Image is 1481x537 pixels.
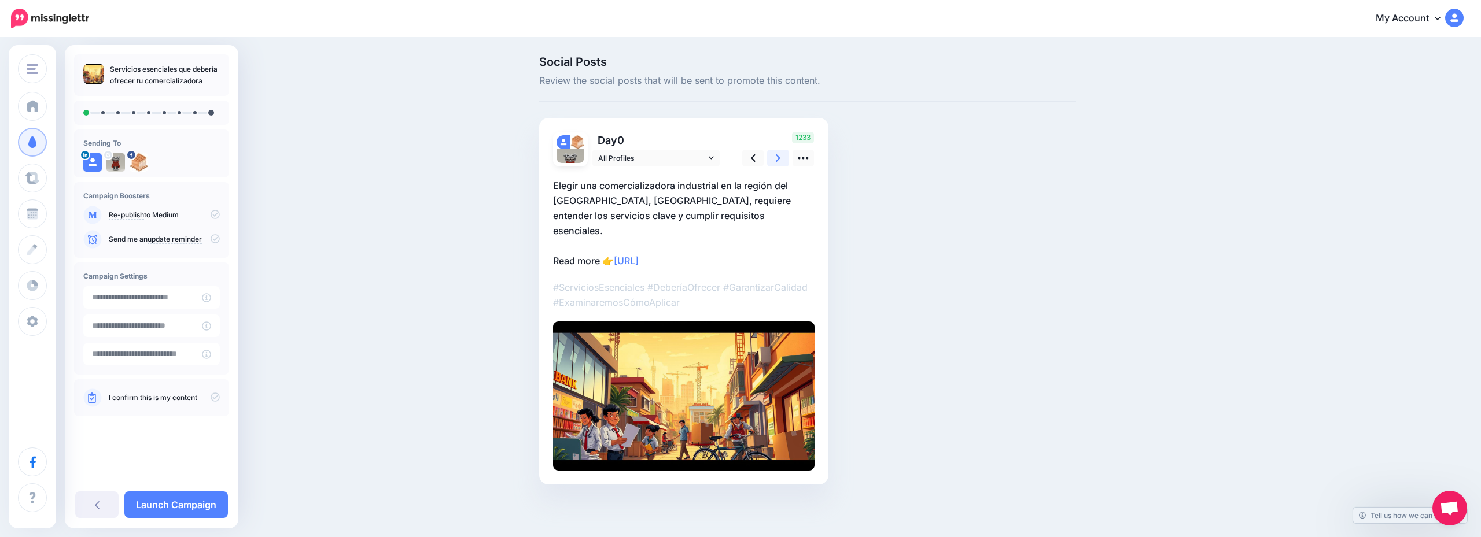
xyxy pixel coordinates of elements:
p: to Medium [109,210,220,220]
p: Day [592,132,721,149]
span: Social Posts [539,56,1076,68]
img: user_default_image.png [83,153,102,172]
h4: Campaign Settings [83,272,220,280]
img: ACg8ocKxRlMbYKFP6amKlZ9YhS9CWXVlLF9iCee_e-_YRxK_u7TF93Wzs96-c-79505.png [557,149,584,177]
p: Servicios esenciales que debería ofrecer tu comercializadora [110,64,220,87]
img: 505842553_10171307126590567_8492833307433161057_n-bsa154103.jpg [570,135,584,149]
img: ACg8ocKxRlMbYKFP6amKlZ9YhS9CWXVlLF9iCee_e-_YRxK_u7TF93Wzs96-c-79505.png [106,153,125,172]
a: Tell us how we can improve [1353,508,1467,523]
a: My Account [1364,5,1464,33]
span: Review the social posts that will be sent to promote this content. [539,73,1076,88]
img: user_default_image.png [557,135,570,149]
a: All Profiles [592,150,720,166]
span: 0 [617,134,624,146]
h4: Campaign Boosters [83,191,220,200]
a: [URL] [614,255,639,266]
img: Missinglettr [11,9,89,28]
p: #ServiciosEsenciales #DeberíaOfrecer #GarantizarCalidad #ExaminaremosCómoAplicar [553,280,815,310]
h4: Sending To [83,139,220,147]
img: 505842553_10171307126590567_8492833307433161057_n-bsa154103.jpg [130,153,148,172]
img: menu.png [27,64,38,74]
a: I confirm this is my content [109,393,197,402]
a: Re-publish [109,210,144,220]
a: update reminder [148,235,202,244]
p: Send me an [109,234,220,245]
p: Elegir una comercializadora industrial en la región del [GEOGRAPHIC_DATA], [GEOGRAPHIC_DATA], req... [553,178,815,268]
img: 1b9f0499b053f05436f47410f9bb967c.jpg [553,321,815,471]
span: 1233 [792,132,814,143]
a: Chat abierto [1432,491,1467,525]
img: ce38d5612137a2d461fc48c683b6540b_thumb.jpg [83,64,104,84]
span: All Profiles [598,152,706,164]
